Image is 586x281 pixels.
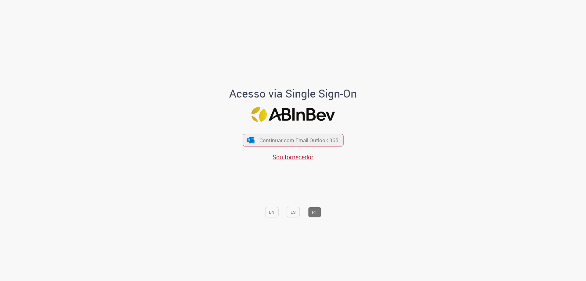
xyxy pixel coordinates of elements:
button: PT [308,207,321,217]
img: ícone Azure/Microsoft 360 [247,137,255,143]
h1: Acesso via Single Sign-On [208,87,378,100]
button: EN [265,207,278,217]
span: Continuar com Email Outlook 365 [259,137,338,144]
img: Logo ABInBev [251,107,335,122]
a: Sou fornecedor [273,153,313,161]
button: ícone Azure/Microsoft 360 Continuar com Email Outlook 365 [243,134,343,146]
button: ES [287,207,300,217]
